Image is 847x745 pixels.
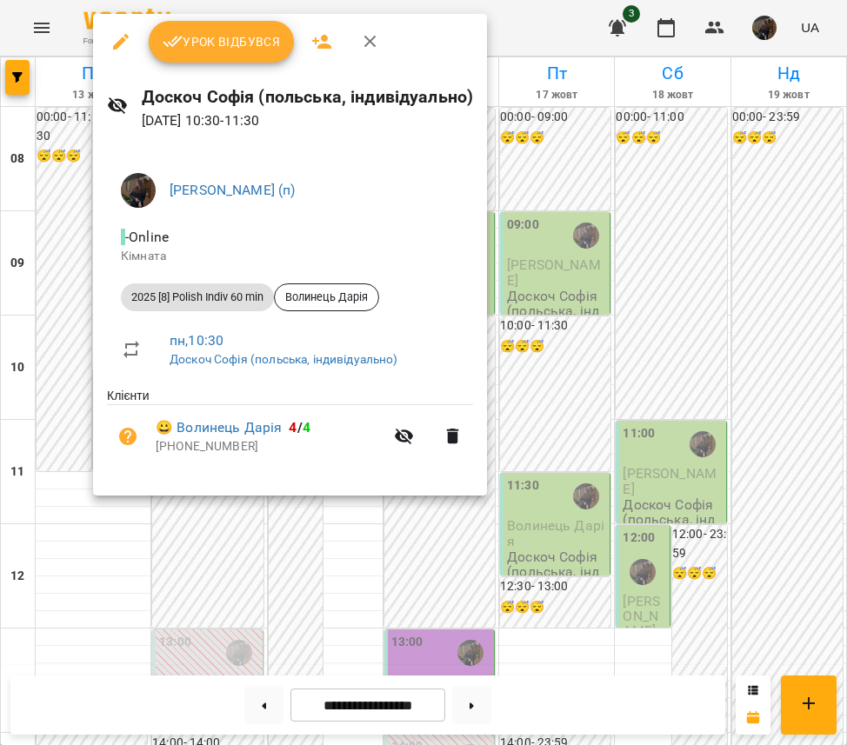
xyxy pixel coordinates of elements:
[121,229,172,245] span: - Online
[170,332,223,349] a: пн , 10:30
[107,387,473,474] ul: Клієнти
[156,417,282,438] a: 😀 Волинець Дарія
[142,83,474,110] h6: Доскоч Софія (польська, індивідуально)
[142,110,474,131] p: [DATE] 10:30 - 11:30
[275,289,378,305] span: Волинець Дарія
[170,182,296,198] a: [PERSON_NAME] (п)
[156,438,383,456] p: [PHONE_NUMBER]
[170,352,398,366] a: Доскоч Софія (польська, індивідуально)
[289,419,297,436] span: 4
[289,419,310,436] b: /
[121,289,274,305] span: 2025 [8] Polish Indiv 60 min
[149,21,295,63] button: Урок відбувся
[303,419,310,436] span: 4
[107,416,149,457] button: Візит ще не сплачено. Додати оплату?
[121,173,156,208] img: 4dd18d3f289b0c01742a709b71ec83a2.jpeg
[121,248,459,265] p: Кімната
[274,283,379,311] div: Волинець Дарія
[163,31,281,52] span: Урок відбувся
